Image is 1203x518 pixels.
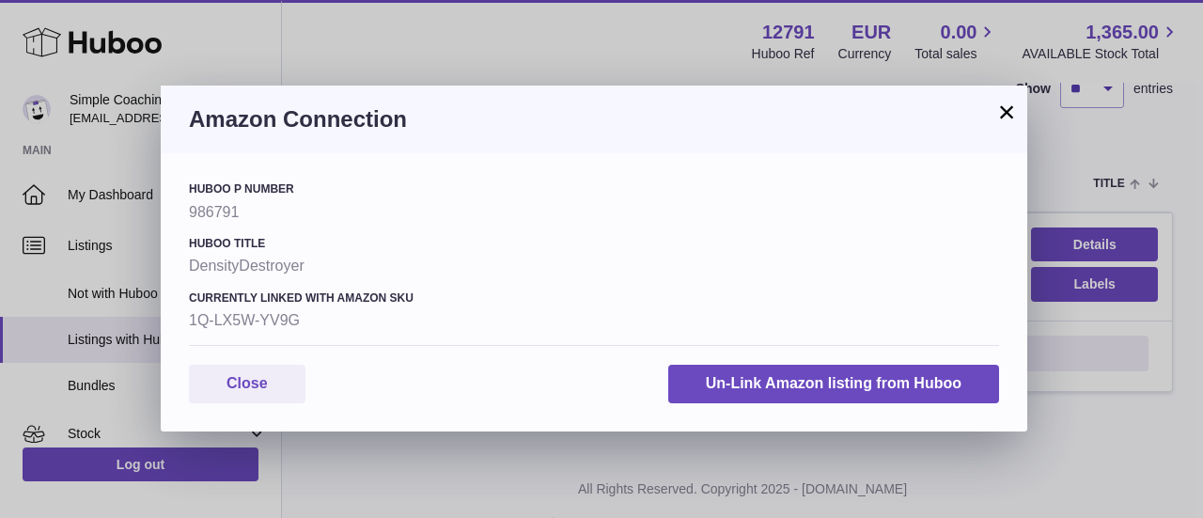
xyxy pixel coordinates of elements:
[668,365,999,403] button: Un-Link Amazon listing from Huboo
[189,236,999,251] h4: Huboo Title
[189,202,999,223] strong: 986791
[189,181,999,196] h4: Huboo P number
[995,101,1018,123] button: ×
[189,310,999,331] strong: 1Q-LX5W-YV9G
[189,365,305,403] button: Close
[189,104,999,134] h3: Amazon Connection
[189,256,999,276] strong: DensityDestroyer
[189,290,999,306] h4: Currently Linked with Amazon SKU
